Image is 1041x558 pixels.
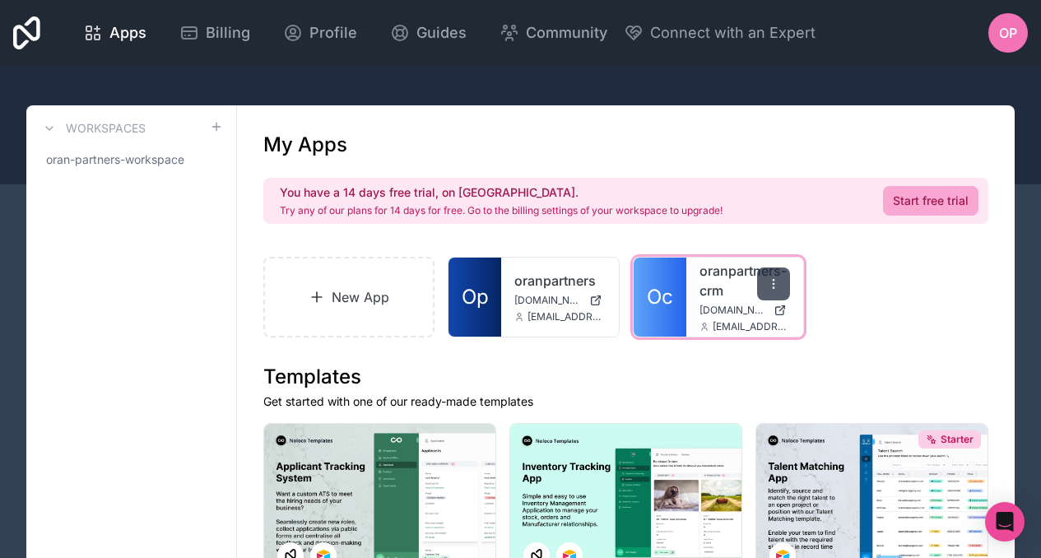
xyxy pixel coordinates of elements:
a: oran-partners-workspace [40,145,223,174]
p: Get started with one of our ready-made templates [263,393,988,410]
span: Connect with an Expert [650,21,816,44]
a: [DOMAIN_NAME] [699,304,790,317]
h2: You have a 14 days free trial, on [GEOGRAPHIC_DATA]. [280,184,723,201]
a: oranpartners [514,271,605,291]
span: Profile [309,21,357,44]
span: Guides [416,21,467,44]
h3: Workspaces [66,120,146,137]
span: OP [999,23,1017,43]
a: Workspaces [40,119,146,138]
a: Profile [270,15,370,51]
button: Connect with an Expert [624,21,816,44]
span: Starter [941,433,974,446]
a: Start free trial [883,186,978,216]
a: Billing [166,15,263,51]
a: Op [448,258,501,337]
span: [DOMAIN_NAME] [514,294,582,307]
a: [DOMAIN_NAME] [514,294,605,307]
div: Open Intercom Messenger [985,502,1025,542]
a: Apps [70,15,160,51]
span: Billing [206,21,250,44]
h1: Templates [263,364,988,390]
a: oranpartners-crm [699,261,790,300]
a: Oc [634,258,686,337]
h1: My Apps [263,132,347,158]
span: oran-partners-workspace [46,151,184,168]
span: Apps [109,21,146,44]
a: Guides [377,15,480,51]
span: Op [462,284,489,310]
span: [DOMAIN_NAME] [699,304,767,317]
span: [EMAIL_ADDRESS][DOMAIN_NAME] [527,310,605,323]
span: [EMAIL_ADDRESS][DOMAIN_NAME] [713,320,790,333]
a: Community [486,15,620,51]
span: Oc [647,284,673,310]
span: Community [526,21,607,44]
p: Try any of our plans for 14 days for free. Go to the billing settings of your workspace to upgrade! [280,204,723,217]
a: New App [263,257,435,337]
